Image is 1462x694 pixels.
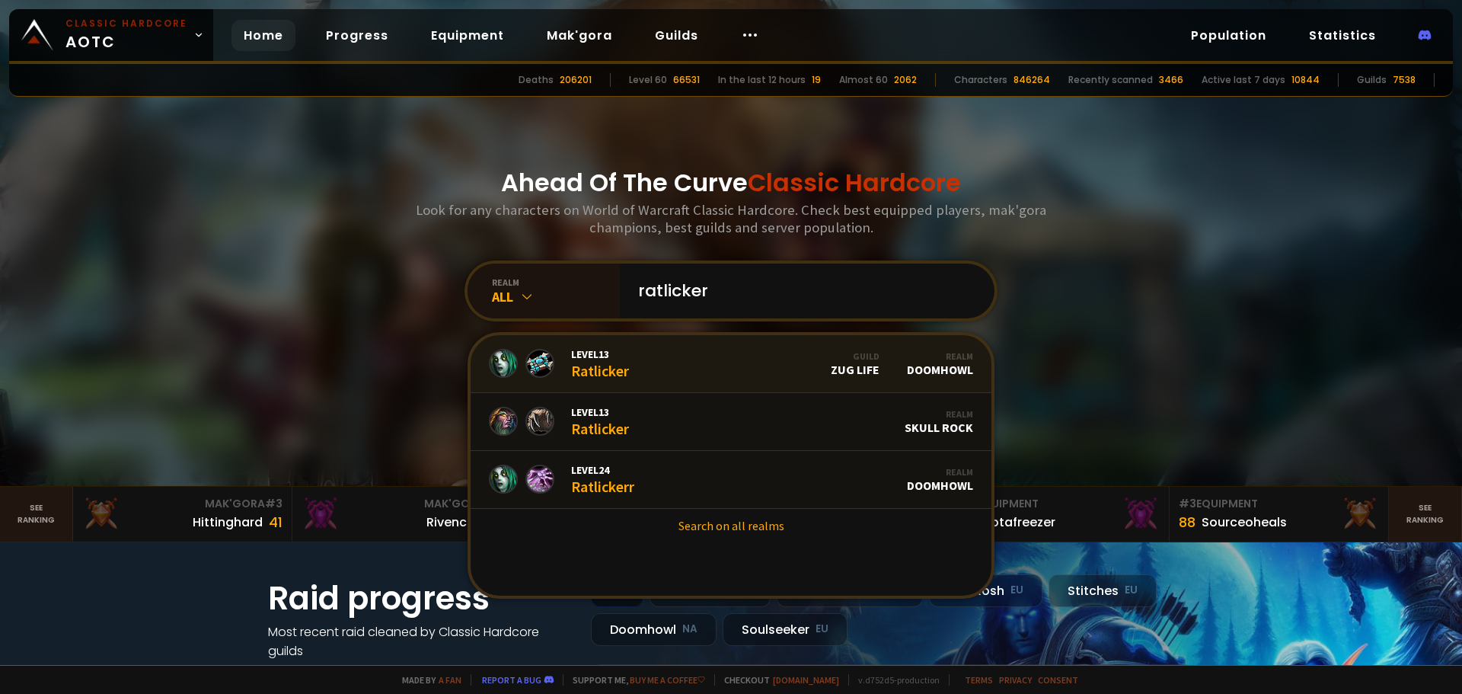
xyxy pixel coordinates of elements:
a: Population [1179,20,1278,51]
a: Level13RatlickerGuildZug LifeRealmDoomhowl [471,335,991,393]
a: Equipment [419,20,516,51]
a: Terms [965,674,993,686]
span: Made by [393,674,461,686]
div: Characters [954,73,1007,87]
div: Mak'Gora [302,496,502,512]
a: Level13RatlickerRealmSkull Rock [471,393,991,451]
div: Sourceoheals [1202,513,1287,532]
a: #2Equipment88Notafreezer [950,487,1170,542]
a: See all progress [268,661,367,679]
h3: Look for any characters on World of Warcraft Classic Hardcore. Check best equipped players, mak'g... [410,201,1052,236]
div: 10844 [1291,73,1320,87]
div: 3466 [1159,73,1183,87]
div: Soulseeker [723,613,848,646]
div: Equipment [959,496,1160,512]
span: # 3 [1179,496,1196,511]
a: a fan [439,674,461,686]
a: Search on all realms [471,509,991,542]
h4: Most recent raid cleaned by Classic Hardcore guilds [268,622,573,660]
div: Realm [907,466,973,478]
div: Ratlickerr [571,463,634,496]
div: Nek'Rosh [929,574,1042,607]
div: Realm [907,350,973,362]
a: Privacy [999,674,1032,686]
div: Notafreezer [982,513,1055,532]
div: Skull Rock [905,408,973,435]
a: Buy me a coffee [630,674,705,686]
div: Recently scanned [1068,73,1153,87]
div: 66531 [673,73,700,87]
div: 206201 [560,73,592,87]
small: Classic Hardcore [65,17,187,30]
span: Support me, [563,674,705,686]
a: Home [231,20,295,51]
div: Active last 7 days [1202,73,1285,87]
div: 88 [1179,512,1195,532]
div: Doomhowl [907,466,973,493]
a: Mak'gora [535,20,624,51]
a: Statistics [1297,20,1388,51]
div: Guild [831,350,879,362]
div: Doomhowl [591,613,717,646]
a: Level24RatlickerrRealmDoomhowl [471,451,991,509]
div: Zug Life [831,350,879,377]
span: v. d752d5 - production [848,674,940,686]
input: Search a character... [629,264,976,318]
a: #3Equipment88Sourceoheals [1170,487,1389,542]
span: Level 13 [571,347,629,361]
span: Classic Hardcore [748,165,961,200]
span: AOTC [65,17,187,53]
div: Realm [905,408,973,420]
div: Doomhowl [907,350,973,377]
div: In the last 12 hours [718,73,806,87]
span: # 3 [265,496,283,511]
small: EU [1125,583,1138,598]
div: Ratlicker [571,347,629,380]
div: Equipment [1179,496,1379,512]
div: Deaths [519,73,554,87]
a: Consent [1038,674,1078,686]
span: Checkout [714,674,839,686]
div: 846264 [1014,73,1050,87]
div: 41 [269,512,283,532]
div: Stitches [1049,574,1157,607]
div: 2062 [894,73,917,87]
small: EU [816,622,828,637]
h1: Raid progress [268,574,573,622]
a: Progress [314,20,401,51]
small: EU [1010,583,1023,598]
div: Guilds [1357,73,1387,87]
a: Report a bug [482,674,541,686]
a: Guilds [643,20,710,51]
div: realm [492,277,620,288]
div: Hittinghard [193,513,263,532]
a: [DOMAIN_NAME] [773,674,839,686]
div: 7538 [1393,73,1416,87]
div: Ratlicker [571,405,629,438]
div: Rivench [426,513,474,532]
small: NA [682,622,697,637]
div: Almost 60 [839,73,888,87]
div: All [492,288,620,305]
div: Level 60 [629,73,667,87]
span: Level 24 [571,463,634,477]
div: Mak'Gora [82,496,283,512]
h1: Ahead Of The Curve [501,165,961,201]
div: 19 [812,73,821,87]
a: Mak'Gora#3Hittinghard41 [73,487,292,542]
span: Level 13 [571,405,629,419]
a: Classic HardcoreAOTC [9,9,213,61]
a: Mak'Gora#2Rivench100 [292,487,512,542]
a: Seeranking [1389,487,1462,542]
